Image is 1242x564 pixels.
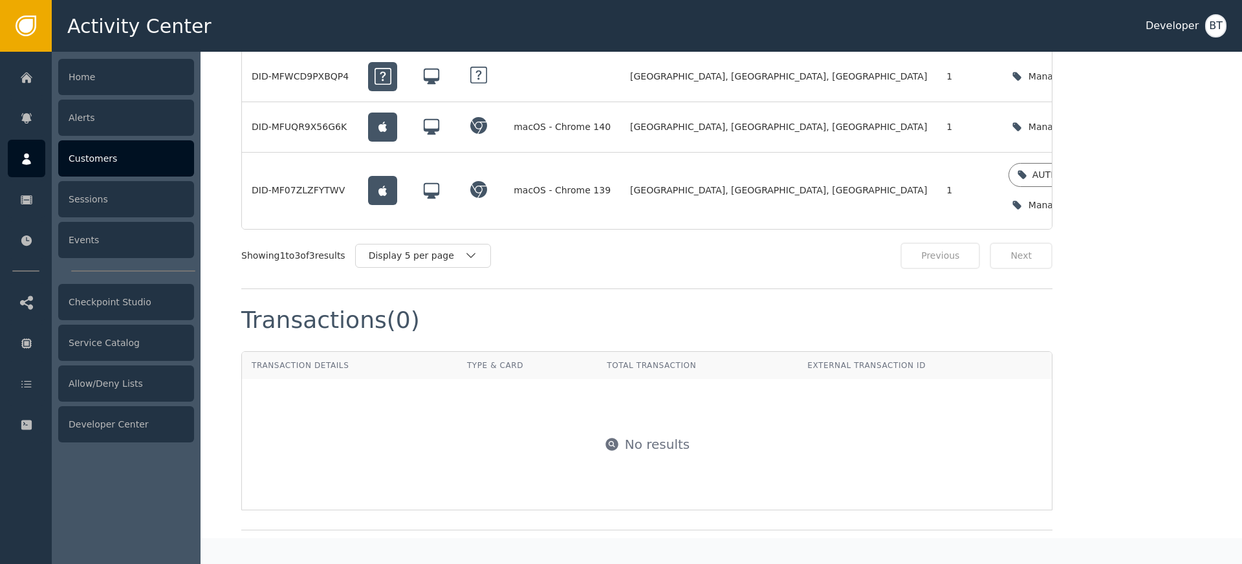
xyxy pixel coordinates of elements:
div: DID-MF07ZLZFYTWV [252,184,349,197]
a: Alerts [8,99,194,136]
div: Service Catalog [58,325,194,361]
a: Events [8,221,194,259]
a: Developer Center [8,406,194,443]
span: [GEOGRAPHIC_DATA], [GEOGRAPHIC_DATA], [GEOGRAPHIC_DATA] [630,184,927,197]
th: Type & Card [457,352,597,379]
div: Events [58,222,194,258]
div: 1 [946,120,988,134]
div: Display 5 per page [369,249,464,263]
div: Customers [58,140,194,177]
div: Transactions (0) [241,309,420,332]
span: [GEOGRAPHIC_DATA], [GEOGRAPHIC_DATA], [GEOGRAPHIC_DATA] [630,120,927,134]
button: BT [1205,14,1226,38]
div: AUTH_HIGH_RISK [1032,168,1111,182]
a: Service Catalog [8,324,194,362]
button: Manage device labels [1008,192,1153,219]
div: Sessions [58,181,194,217]
div: Checkpoint Studio [58,284,194,320]
th: Transaction Details [242,352,457,379]
th: Total Transaction [597,352,798,379]
div: DID-MFWCD9PXBQP4 [252,70,349,83]
div: 1 [946,184,988,197]
a: Checkpoint Studio [8,283,194,321]
button: Display 5 per page [355,244,491,268]
div: macOS - Chrome 140 [514,120,611,134]
span: Activity Center [67,12,212,41]
span: [GEOGRAPHIC_DATA], [GEOGRAPHIC_DATA], [GEOGRAPHIC_DATA] [630,70,927,83]
div: Showing 1 to 3 of 3 results [241,249,345,263]
div: Manage device labels [1029,70,1130,83]
div: Home [58,59,194,95]
a: Home [8,58,194,96]
a: Allow/Deny Lists [8,365,194,402]
div: Developer [1146,18,1199,34]
div: Allow/Deny Lists [58,365,194,402]
button: Manage device labels [1008,63,1153,90]
th: External Transaction ID [798,352,1052,379]
a: Sessions [8,180,194,218]
div: macOS - Chrome 139 [514,184,611,197]
div: DID-MFUQR9X56G6K [252,120,349,134]
div: 1 [946,70,988,83]
button: Manage device labels [1008,114,1153,140]
div: Manage device labels [1029,120,1130,134]
a: Customers [8,140,194,177]
div: Developer Center [58,406,194,442]
div: No results [625,435,690,454]
div: Alerts [58,100,194,136]
div: Manage device labels [1029,199,1130,212]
